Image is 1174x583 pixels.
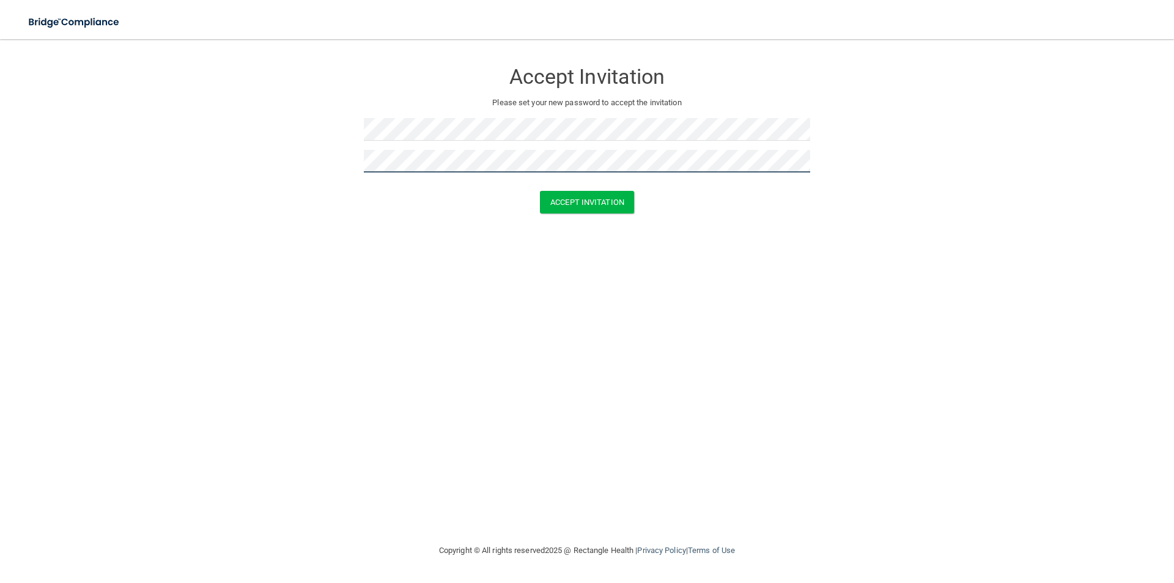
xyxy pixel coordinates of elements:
[540,191,634,214] button: Accept Invitation
[637,546,685,555] a: Privacy Policy
[373,95,801,110] p: Please set your new password to accept the invitation
[18,10,131,35] img: bridge_compliance_login_screen.278c3ca4.svg
[688,546,735,555] a: Terms of Use
[364,531,810,570] div: Copyright © All rights reserved 2025 @ Rectangle Health | |
[364,65,810,88] h3: Accept Invitation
